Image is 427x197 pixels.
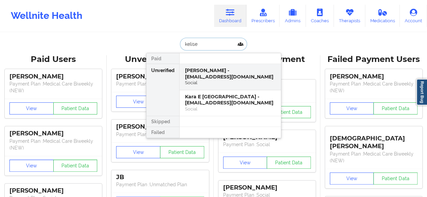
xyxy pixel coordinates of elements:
[373,102,418,114] button: Patient Data
[223,157,267,169] button: View
[223,184,311,192] div: [PERSON_NAME]
[267,106,311,118] button: Patient Data
[330,102,374,114] button: View
[53,102,98,114] button: Patient Data
[9,138,97,151] p: Payment Plan : Medical Care Biweekly (NEW)
[116,131,204,138] p: Payment Plan : Unmatched Plan
[330,80,418,94] p: Payment Plan : Medical Care Biweekly (NEW)
[116,173,204,181] div: JB
[146,116,179,127] div: Skipped
[9,73,97,80] div: [PERSON_NAME]
[9,102,54,114] button: View
[9,160,54,172] button: View
[116,73,204,80] div: [PERSON_NAME]
[279,5,306,27] a: Admins
[246,5,280,27] a: Prescribers
[116,80,204,87] p: Payment Plan : Unmatched Plan
[330,73,418,80] div: [PERSON_NAME]
[325,54,422,65] div: Failed Payment Users
[53,160,98,172] button: Patient Data
[185,94,275,106] div: Kara E [GEOGRAPHIC_DATA] - [EMAIL_ADDRESS][DOMAIN_NAME]
[5,54,102,65] div: Paid Users
[330,151,418,164] p: Payment Plan : Medical Care Biweekly (NEW)
[223,141,311,148] p: Payment Plan : Social
[330,172,374,185] button: View
[9,187,97,195] div: [PERSON_NAME]
[116,123,204,131] div: [PERSON_NAME]
[185,80,275,86] div: Social
[334,5,365,27] a: Therapists
[185,106,275,112] div: Social
[373,172,418,185] button: Patient Data
[214,5,246,27] a: Dashboard
[306,5,334,27] a: Coaches
[146,53,179,64] div: Paid
[267,157,311,169] button: Patient Data
[160,146,204,158] button: Patient Data
[185,67,275,80] div: [PERSON_NAME] - [EMAIL_ADDRESS][DOMAIN_NAME]
[365,5,400,27] a: Medications
[400,5,427,27] a: Account
[146,64,179,116] div: Unverified
[416,79,427,105] a: Report Bug
[9,80,97,94] p: Payment Plan : Medical Care Biweekly (NEW)
[330,130,418,150] div: [DEMOGRAPHIC_DATA][PERSON_NAME]
[111,54,209,65] div: Unverified Users
[116,181,204,188] p: Payment Plan : Unmatched Plan
[146,127,179,138] div: Failed
[9,130,97,137] div: [PERSON_NAME]
[116,146,160,158] button: View
[116,96,160,108] button: View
